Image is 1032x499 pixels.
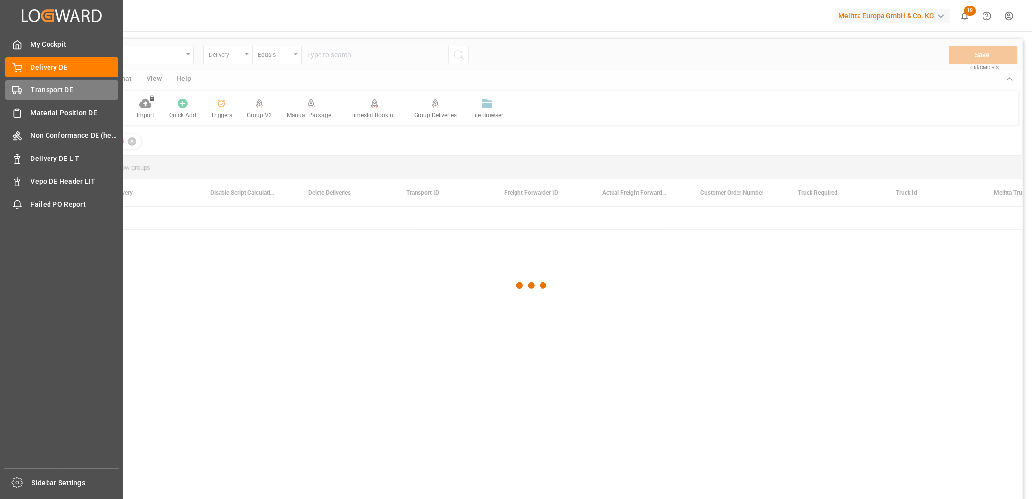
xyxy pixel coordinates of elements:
[31,154,119,164] span: Delivery DE LIT
[5,103,118,122] a: Material Position DE
[31,131,119,141] span: Non Conformance DE (header)
[31,108,119,118] span: Material Position DE
[5,80,118,100] a: Transport DE
[835,6,954,25] button: Melitta Europa GmbH & Co. KG
[31,62,119,73] span: Delivery DE
[5,194,118,213] a: Failed PO Report
[5,35,118,54] a: My Cockpit
[976,5,998,27] button: Help Center
[32,478,120,488] span: Sidebar Settings
[964,6,976,16] span: 19
[954,5,976,27] button: show 19 new notifications
[5,149,118,168] a: Delivery DE LIT
[835,9,950,23] div: Melitta Europa GmbH & Co. KG
[5,172,118,191] a: Vepo DE Header LIT
[31,85,119,95] span: Transport DE
[5,126,118,145] a: Non Conformance DE (header)
[31,176,119,186] span: Vepo DE Header LIT
[31,199,119,210] span: Failed PO Report
[31,39,119,50] span: My Cockpit
[5,57,118,77] a: Delivery DE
